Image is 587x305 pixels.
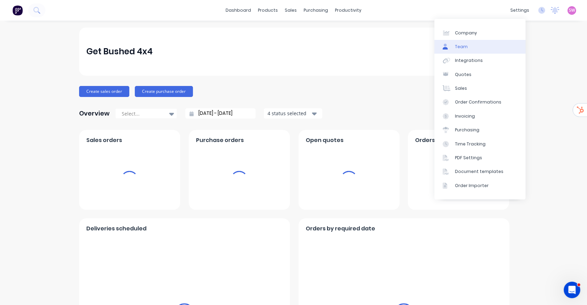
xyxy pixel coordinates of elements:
span: Orders by status [415,136,464,144]
div: Purchasing [455,127,479,133]
a: Purchasing [434,123,525,137]
div: purchasing [300,5,331,15]
div: Integrations [455,57,483,64]
div: Order Importer [455,183,489,189]
div: Quotes [455,72,471,78]
div: Company [455,30,477,36]
a: Quotes [434,68,525,81]
a: PDF Settings [434,151,525,165]
a: Company [434,26,525,40]
a: Sales [434,81,525,95]
img: Factory [12,5,23,15]
span: Deliveries scheduled [86,225,146,233]
div: Document templates [455,168,503,175]
div: products [254,5,281,15]
iframe: Intercom live chat [564,282,580,298]
div: Time Tracking [455,141,486,147]
div: productivity [331,5,365,15]
a: Team [434,40,525,54]
a: dashboard [222,5,254,15]
a: Integrations [434,54,525,67]
a: Invoicing [434,109,525,123]
a: Order Confirmations [434,95,525,109]
span: Orders by required date [306,225,375,233]
a: Document templates [434,165,525,178]
div: Overview [79,107,110,120]
div: Team [455,44,468,50]
a: Order Importer [434,179,525,193]
span: Purchase orders [196,136,244,144]
span: Open quotes [306,136,344,144]
span: SW [569,7,575,13]
button: Create purchase order [135,86,193,97]
div: PDF Settings [455,155,482,161]
div: Sales [455,85,467,91]
button: Create sales order [79,86,129,97]
div: settings [507,5,533,15]
div: sales [281,5,300,15]
div: Get Bushed 4x4 [86,45,153,58]
div: Invoicing [455,113,475,119]
span: Sales orders [86,136,122,144]
button: 4 status selected [264,108,322,119]
a: Time Tracking [434,137,525,151]
div: 4 status selected [268,110,311,117]
div: Order Confirmations [455,99,501,105]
